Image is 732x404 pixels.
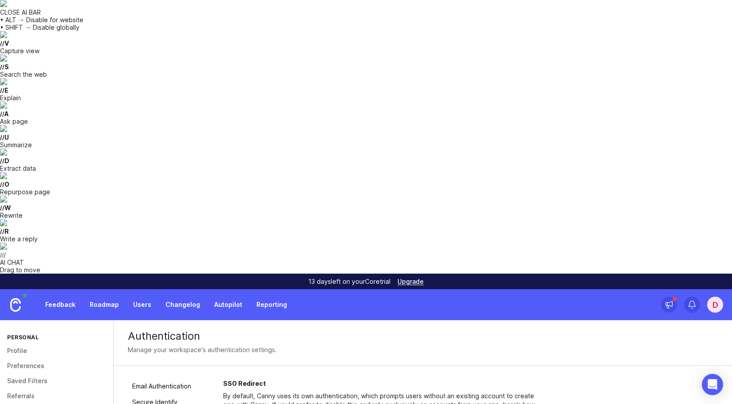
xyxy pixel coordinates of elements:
div: Authentication [128,331,718,341]
p: 13 days left on your Core trial [308,277,390,286]
div: Manage your workspace's authentication settings. [128,345,277,355]
a: Upgrade [397,278,424,285]
a: Autopilot [209,297,248,313]
img: Canny Home [10,298,21,312]
a: Roadmap [84,297,124,313]
a: Changelog [160,297,205,313]
div: Open Intercom Messenger [702,374,723,395]
button: d [707,297,723,313]
h2: SSO Redirect [223,379,543,388]
a: Feedback [40,297,81,313]
a: Reporting [251,297,292,313]
a: Users [128,297,157,313]
a: Email Authentication [127,379,197,393]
